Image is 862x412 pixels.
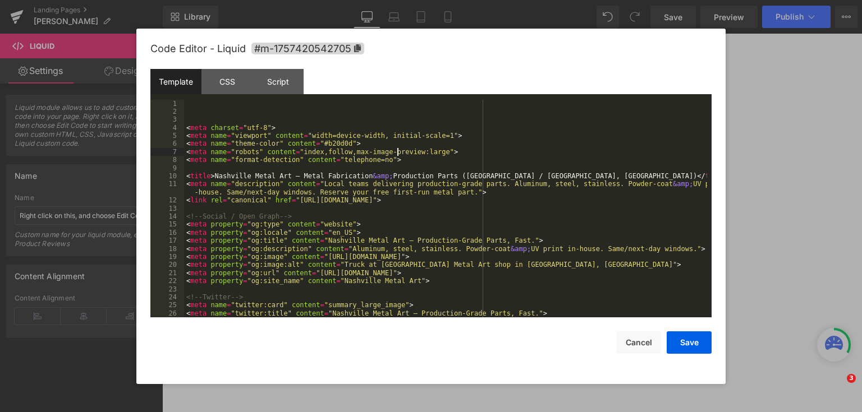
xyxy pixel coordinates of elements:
div: 11 [150,180,184,196]
span: Code Editor - Liquid [150,43,246,54]
div: 19 [150,253,184,261]
button: Save [667,331,712,354]
div: 9 [150,164,184,172]
div: 16 [150,229,184,237]
div: 5 [150,132,184,140]
iframe: Intercom live chat [824,374,851,401]
div: 24 [150,293,184,301]
div: 8 [150,156,184,164]
button: Cancel [616,331,661,354]
div: 3 [150,115,184,123]
div: CSS [201,69,253,94]
div: Script [253,69,304,94]
span: 3 [847,374,856,383]
div: 21 [150,269,184,277]
div: 10 [150,172,184,180]
div: 13 [150,205,184,212]
div: 17 [150,237,184,244]
div: 2 [150,108,184,115]
div: 20 [150,261,184,269]
div: 1 [150,100,184,108]
div: 4 [150,124,184,132]
div: 25 [150,301,184,309]
div: 14 [150,212,184,220]
div: 23 [150,285,184,293]
div: 26 [150,309,184,317]
div: Template [150,69,201,94]
div: 6 [150,140,184,147]
span: Click to copy [251,43,364,54]
div: 18 [150,245,184,253]
div: 7 [150,148,184,156]
div: 12 [150,196,184,204]
div: 22 [150,277,184,285]
div: 15 [150,220,184,228]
